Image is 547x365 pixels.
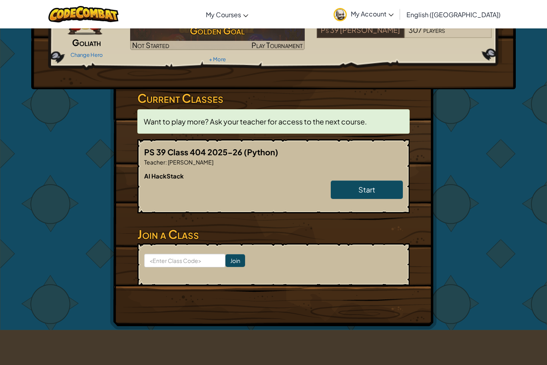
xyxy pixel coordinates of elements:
[402,4,505,25] a: English ([GEOGRAPHIC_DATA])
[406,10,501,19] span: English ([GEOGRAPHIC_DATA])
[331,180,403,199] a: Start
[358,185,375,194] span: Start
[317,30,492,40] a: Ps 39 [PERSON_NAME]307players
[206,10,241,19] span: My Courses
[130,22,305,40] h3: Golden Goal
[132,40,169,50] span: Not Started
[251,40,303,50] span: Play Tournament
[72,37,101,48] span: Goliath
[334,8,347,21] img: avatar
[317,23,404,38] div: Ps 39 [PERSON_NAME]
[144,158,165,166] span: Teacher
[165,158,167,166] span: :
[202,4,252,25] a: My Courses
[70,52,103,58] a: Change Hero
[225,254,245,267] input: Join
[209,56,226,62] a: + More
[408,25,422,34] span: 307
[144,147,244,157] span: PS 39 Class 404 2025-26
[423,25,445,34] span: players
[244,147,278,157] span: (Python)
[137,89,410,107] h3: Current Classes
[48,6,119,22] img: CodeCombat logo
[330,2,398,27] a: My Account
[144,117,367,126] span: Want to play more? Ask your teacher for access to the next course.
[351,10,394,18] span: My Account
[130,20,305,50] a: Golden GoalNot StartedPlay Tournament
[167,158,213,166] span: [PERSON_NAME]
[137,225,410,243] h3: Join a Class
[144,172,184,180] span: AI HackStack
[144,254,225,267] input: <Enter Class Code>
